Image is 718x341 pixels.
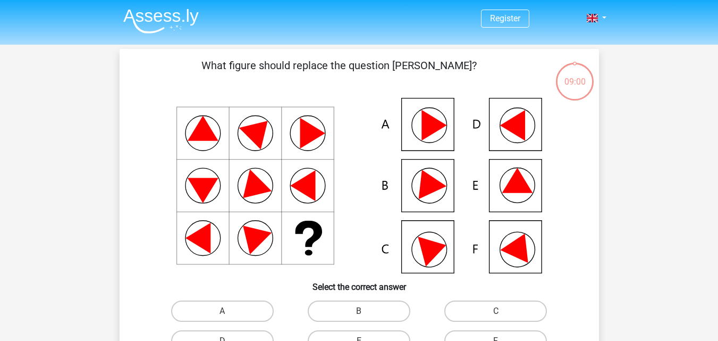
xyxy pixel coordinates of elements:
[123,9,199,34] img: Assessly
[555,62,595,88] div: 09:00
[444,301,547,322] label: C
[137,57,542,89] p: What figure should replace the question [PERSON_NAME]?
[490,13,520,23] a: Register
[308,301,410,322] label: B
[171,301,274,322] label: A
[137,273,582,292] h6: Select the correct answer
